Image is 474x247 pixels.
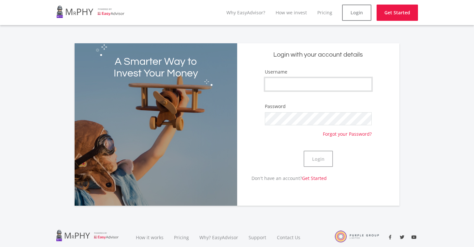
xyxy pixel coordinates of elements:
[276,9,307,16] a: How we invest
[237,175,327,182] p: Don't have an account?
[107,56,205,79] h2: A Smarter Way to Invest Your Money
[377,5,418,21] a: Get Started
[323,125,372,137] a: Forgot your Password?
[342,5,371,21] a: Login
[317,9,332,16] a: Pricing
[304,151,333,167] button: Login
[265,69,287,75] label: Username
[226,9,265,16] a: Why EasyAdvisor?
[265,103,286,110] label: Password
[302,175,327,181] a: Get Started
[242,50,395,59] h5: Login with your account details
